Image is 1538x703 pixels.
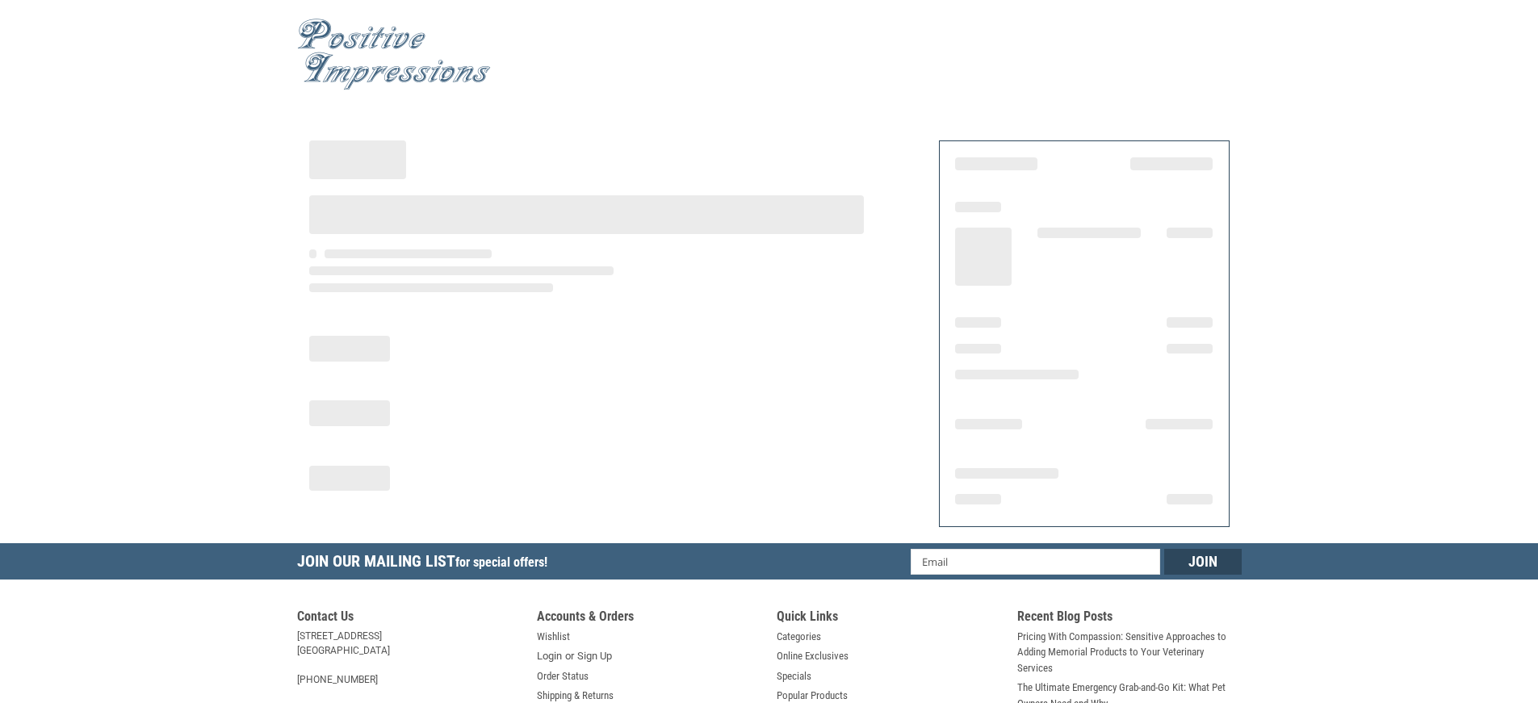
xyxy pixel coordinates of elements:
input: Join [1164,549,1242,575]
a: Specials [777,668,811,684]
a: Sign Up [577,648,612,664]
input: Email [911,549,1160,575]
span: for special offers! [455,554,547,570]
span: or [555,648,584,664]
a: Categories [777,629,821,645]
img: Positive Impressions [297,19,491,90]
address: [STREET_ADDRESS] [GEOGRAPHIC_DATA] [PHONE_NUMBER] [297,629,522,687]
h5: Join Our Mailing List [297,543,555,584]
h5: Quick Links [777,609,1001,629]
a: Wishlist [537,629,570,645]
h5: Contact Us [297,609,522,629]
h5: Recent Blog Posts [1017,609,1242,629]
a: Online Exclusives [777,648,849,664]
h5: Accounts & Orders [537,609,761,629]
a: Order Status [537,668,589,684]
a: Pricing With Compassion: Sensitive Approaches to Adding Memorial Products to Your Veterinary Serv... [1017,629,1242,676]
a: Login [537,648,562,664]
